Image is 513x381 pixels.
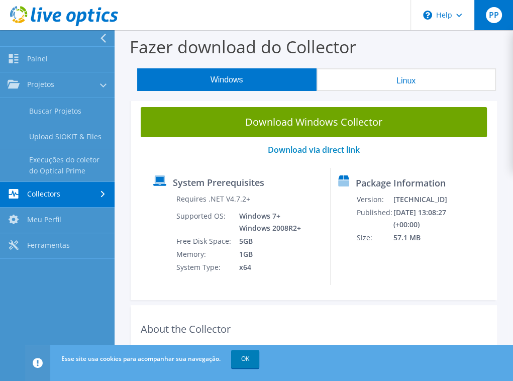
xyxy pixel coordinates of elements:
td: x64 [232,261,301,274]
span: Esse site usa cookies para acompanhar sua navegação. [61,354,221,363]
td: Size: [356,231,393,244]
td: [DATE] 13:08:27 (+00:00) [393,206,474,231]
td: Supported OS: [176,210,232,235]
td: Windows 7+ Windows 2008R2+ [232,210,301,235]
td: 1GB [232,248,301,261]
a: OK [231,350,259,368]
td: Memory: [176,248,232,261]
td: [TECHNICAL_ID] [393,193,474,206]
td: Version: [356,193,393,206]
td: 5GB [232,235,301,248]
h2: About the Collector [141,323,487,335]
a: Download Windows Collector [141,107,487,137]
a: Download via direct link [268,144,360,155]
button: Linux [317,68,496,91]
button: Windows [137,68,317,91]
label: Requires .NET V4.7.2+ [176,194,250,204]
label: Package Information [356,178,446,188]
td: Published: [356,206,393,231]
td: 57.1 MB [393,231,474,244]
label: Fazer download do Collector [130,35,356,58]
td: System Type: [176,261,232,274]
label: System Prerequisites [173,177,264,187]
svg: \n [423,11,432,20]
td: Free Disk Space: [176,235,232,248]
span: PP [486,7,502,23]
